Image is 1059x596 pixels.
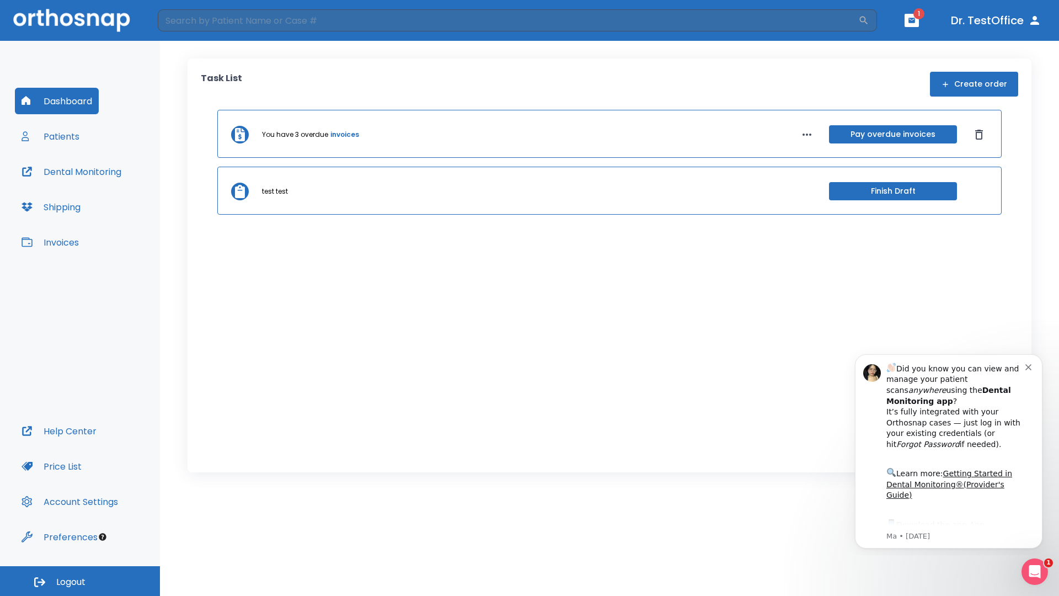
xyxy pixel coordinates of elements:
[15,194,87,220] button: Shipping
[15,524,104,550] button: Preferences
[98,532,108,542] div: Tooltip anchor
[56,576,85,588] span: Logout
[15,488,125,515] button: Account Settings
[48,176,146,196] a: App Store
[262,187,288,196] p: test test
[946,10,1046,30] button: Dr. TestOffice
[15,88,99,114] button: Dashboard
[829,182,957,200] button: Finish Draft
[970,126,988,143] button: Dismiss
[13,9,130,31] img: Orthosnap
[15,158,128,185] button: Dental Monitoring
[838,344,1059,555] iframe: Intercom notifications message
[201,72,242,97] p: Task List
[262,130,328,140] p: You have 3 overdue
[158,9,858,31] input: Search by Patient Name or Case #
[1044,558,1053,567] span: 1
[1021,558,1048,585] iframe: Intercom live chat
[913,8,924,19] span: 1
[15,229,85,256] button: Invoices
[48,187,187,197] p: Message from Ma, sent 8w ago
[48,173,187,230] div: Download the app: | ​ Let us know if you need help getting started!
[187,17,196,26] button: Dismiss notification
[15,123,86,150] button: Patients
[930,72,1018,97] button: Create order
[15,418,103,444] button: Help Center
[330,130,359,140] a: invoices
[15,453,88,480] button: Price List
[829,125,957,143] button: Pay overdue invoices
